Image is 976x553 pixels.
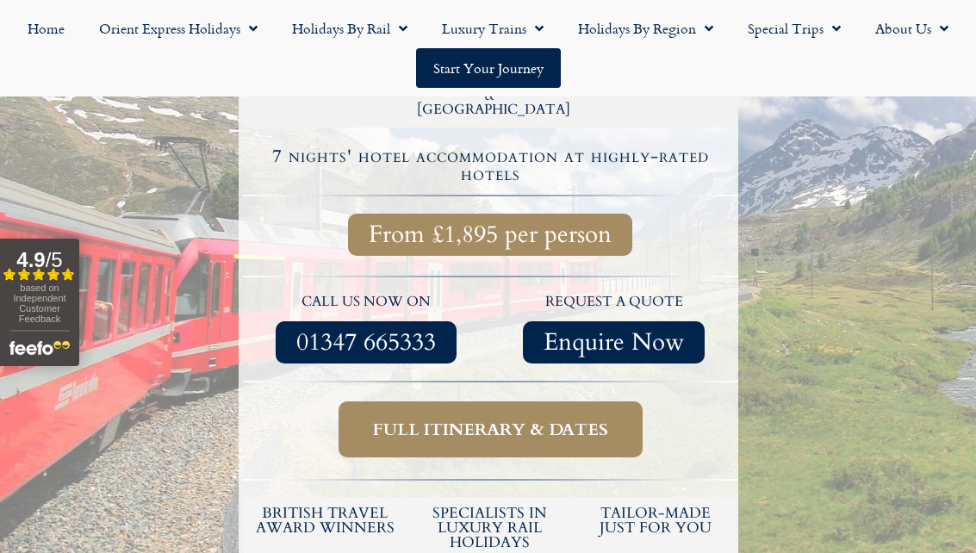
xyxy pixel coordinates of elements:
p: request a quote [499,291,730,314]
span: 01347 665333 [296,332,436,353]
nav: Menu [9,9,967,88]
a: Luxury Trains [425,9,561,48]
a: From £1,895 per person [348,214,632,256]
h5: British Travel Award winners [252,506,400,535]
a: Full itinerary & dates [339,401,643,457]
a: Special Trips [730,9,858,48]
span: From £1,895 per person [369,224,612,245]
h6: Specialists in luxury rail holidays [416,506,564,550]
a: About Us [858,9,966,48]
span: Full itinerary & dates [373,419,608,440]
a: Orient Express Holidays [82,9,275,48]
a: Home [10,9,82,48]
h4: 7 nights' hotel accommodation at highly-rated hotels [246,147,736,183]
a: Enquire Now [523,321,705,363]
h5: tailor-made just for you [581,506,730,535]
span: Enquire Now [544,332,684,353]
a: Holidays by Rail [275,9,425,48]
a: Holidays by Region [561,9,730,48]
h2: 7 nights / 8 days Inc. Chur, [GEOGRAPHIC_DATA] & [GEOGRAPHIC_DATA] [417,47,563,116]
a: Start your Journey [416,48,561,88]
a: 01347 665333 [276,321,457,363]
p: call us now on [252,291,482,314]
